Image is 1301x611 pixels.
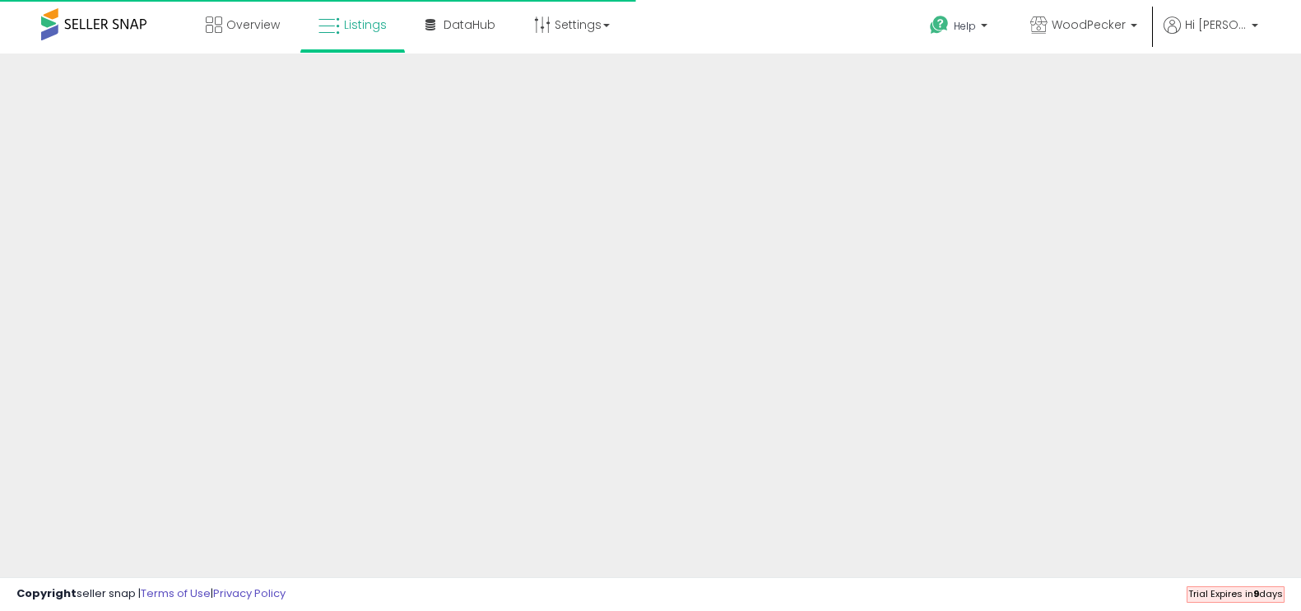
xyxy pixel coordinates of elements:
div: seller snap | | [16,586,286,602]
span: Listings [344,16,387,33]
span: Overview [226,16,280,33]
strong: Copyright [16,585,77,601]
span: Trial Expires in days [1188,587,1283,600]
span: WoodPecker [1052,16,1126,33]
span: DataHub [444,16,495,33]
span: Hi [PERSON_NAME] [1185,16,1247,33]
a: Terms of Use [141,585,211,601]
a: Hi [PERSON_NAME] [1164,16,1258,54]
a: Privacy Policy [213,585,286,601]
a: Help [917,2,1004,54]
i: Get Help [929,15,950,35]
span: Help [954,19,976,33]
b: 9 [1253,587,1259,600]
